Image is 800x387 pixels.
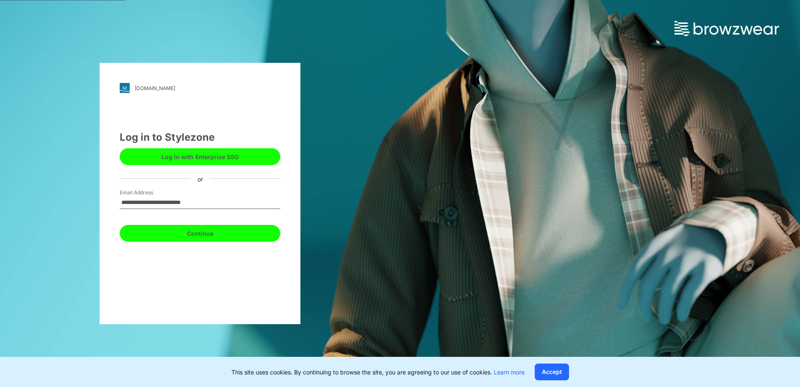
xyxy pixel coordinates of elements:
[191,174,210,183] div: or
[535,364,569,380] button: Accept
[120,130,280,145] div: Log in to Stylezone
[120,225,280,242] button: Continue
[120,83,280,93] a: [DOMAIN_NAME]
[120,83,130,93] img: svg+xml;base64,PHN2ZyB3aWR0aD0iMjgiIGhlaWdodD0iMjgiIHZpZXdCb3g9IjAgMCAyOCAyOCIgZmlsbD0ibm9uZSIgeG...
[120,148,280,165] button: Log in with Enterprise SSO
[494,369,525,376] a: Learn more
[120,189,178,196] label: Email Address
[231,368,525,377] p: This site uses cookies. By continuing to browse the site, you are agreeing to our use of cookies.
[135,85,175,91] div: [DOMAIN_NAME]
[674,21,779,36] img: browzwear-logo.73288ffb.svg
